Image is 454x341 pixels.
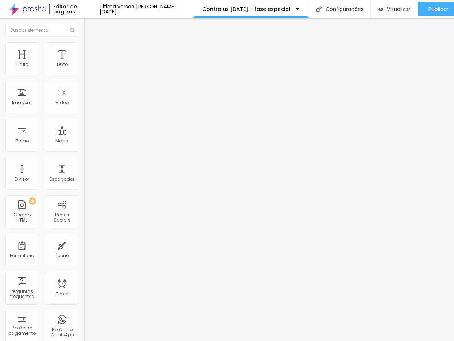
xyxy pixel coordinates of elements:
div: Formulário [10,253,34,258]
span: Visualizar [387,6,410,12]
div: Redes Sociais [47,212,76,223]
div: Imagem [12,100,32,105]
div: Timer [56,291,68,297]
img: Icone [316,6,322,12]
div: Título [16,62,28,67]
div: Mapa [55,138,69,144]
img: view-1.svg [378,6,383,12]
div: Espaçador [50,177,74,182]
div: Vídeo [55,100,69,105]
div: Botão de pagamento [7,325,36,336]
p: Contraluz [DATE] - fase especial [202,7,290,12]
div: Perguntas frequentes [7,289,36,299]
div: Botão [15,138,29,144]
div: Botão do WhatsApp [47,327,76,338]
span: Publicar [428,6,449,12]
div: Texto [56,62,68,67]
div: Divisor [15,177,29,182]
div: Editor de páginas [49,4,100,14]
div: Ícone [56,253,69,258]
div: Última versão [PERSON_NAME] [DATE] [100,4,194,14]
input: Buscar elemento [5,24,78,37]
img: Icone [70,28,74,32]
div: Código HTML [7,212,36,223]
button: Visualizar [371,2,418,16]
